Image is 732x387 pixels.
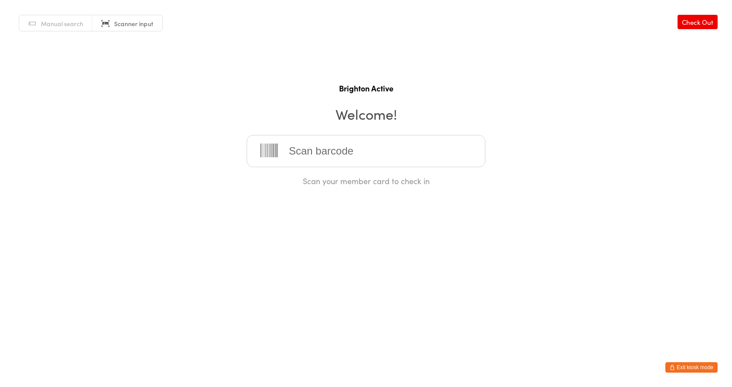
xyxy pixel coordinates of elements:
[678,15,718,29] a: Check Out
[41,19,83,28] span: Manual search
[9,104,723,124] h2: Welcome!
[247,175,485,186] div: Scan your member card to check in
[9,83,723,94] h1: Brighton Active
[247,135,485,167] input: Scan barcode
[114,19,153,28] span: Scanner input
[665,362,718,373] button: Exit kiosk mode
